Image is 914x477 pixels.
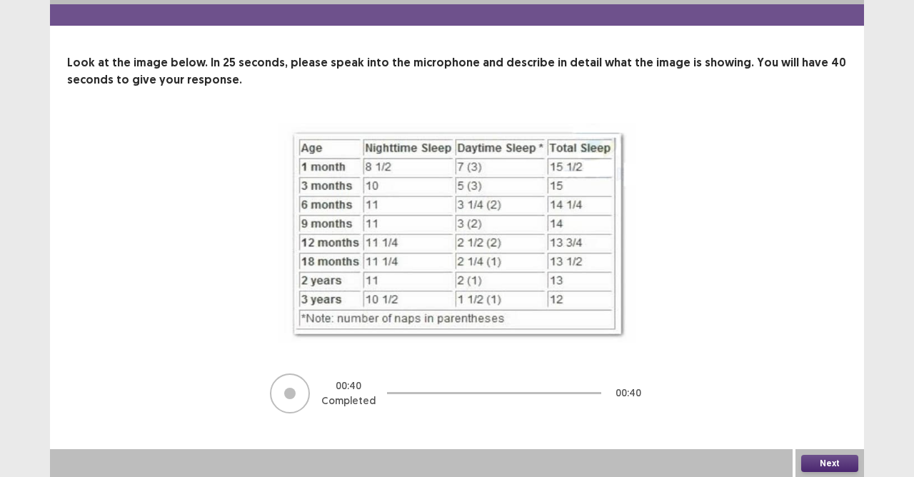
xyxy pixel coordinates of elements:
button: Next [801,455,858,472]
p: 00 : 40 [616,386,641,401]
p: Completed [321,393,376,408]
p: Look at the image below. In 25 seconds, please speak into the microphone and describe in detail w... [67,54,847,89]
p: 00 : 40 [336,378,361,393]
img: image-description [278,123,636,343]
